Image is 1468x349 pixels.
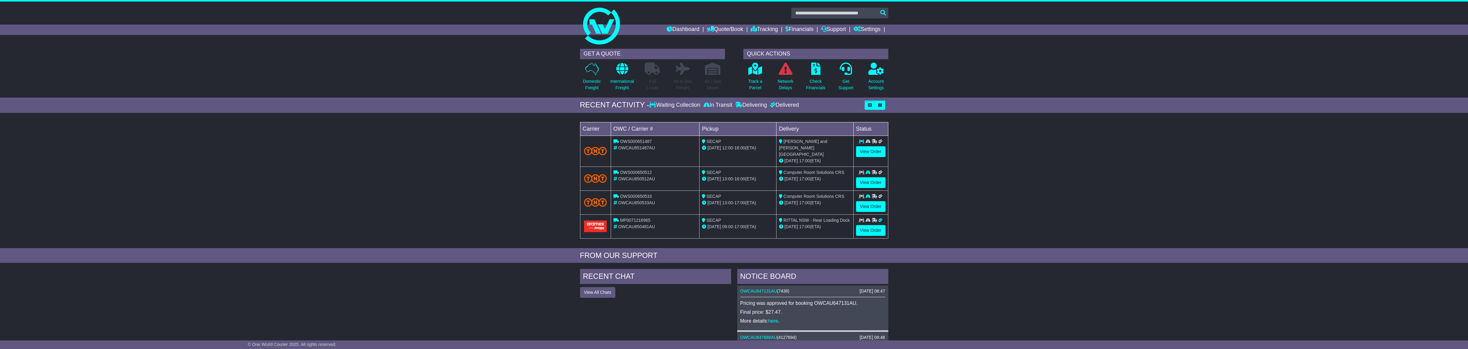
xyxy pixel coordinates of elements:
span: [DATE] [707,176,721,181]
p: Full Loads [645,78,660,91]
span: 13:00 [722,176,733,181]
div: (ETA) [779,176,851,182]
span: SECAP [707,194,721,199]
span: [DATE] [707,200,721,205]
div: RECENT ACTIVITY - [580,101,649,109]
td: Status [853,122,888,136]
span: 09:00 [722,224,733,229]
div: QUICK ACTIONS [743,49,888,59]
p: Air / Sea Depot [705,78,721,91]
p: Network Delays [777,78,793,91]
a: Quote/Book [707,25,743,35]
span: OWS000651487 [620,139,652,144]
span: 17:00 [799,176,810,181]
div: Delivered [769,102,799,109]
span: [DATE] [785,158,798,163]
a: View Order [856,146,886,157]
p: Get Support [838,78,853,91]
div: In Transit [702,102,734,109]
span: [DATE] [785,200,798,205]
div: ( ) [740,335,885,340]
img: Aramex.png [584,221,607,232]
a: AccountSettings [868,62,884,94]
span: 17:00 [734,200,745,205]
td: Carrier [580,122,611,136]
div: RECENT CHAT [580,269,731,286]
span: OWCAU651487AU [618,145,655,150]
a: View Order [856,225,886,236]
a: Support [821,25,846,35]
img: TNT_Domestic.png [584,174,607,182]
span: 16:00 [734,176,745,181]
span: 17:00 [799,200,810,205]
span: 17:00 [799,224,810,229]
p: Account Settings [868,78,884,91]
a: InternationalFreight [610,62,634,94]
span: 4127694 [778,335,795,340]
td: Pickup [699,122,777,136]
a: OWCAU647688AU [740,335,777,340]
p: Domestic Freight [583,78,601,91]
a: Track aParcel [748,62,763,94]
p: Check Financials [806,78,825,91]
div: (ETA) [779,200,851,206]
div: NOTICE BOARD [737,269,888,286]
p: Final price: $27.47. [740,309,885,315]
span: SECAP [707,139,721,144]
span: 17:00 [734,224,745,229]
div: GET A QUOTE [580,49,725,59]
a: View Order [856,201,886,212]
span: 12:00 [722,145,733,150]
p: More details: . [740,318,885,324]
a: View Order [856,177,886,188]
div: - (ETA) [702,200,774,206]
td: Delivery [776,122,853,136]
p: Track a Parcel [748,78,762,91]
span: OWCAU650533AU [618,200,655,205]
span: Computer Room Solutions CRS [784,170,844,175]
span: 16:00 [734,145,745,150]
div: Waiting Collection [649,102,702,109]
div: FROM OUR SUPPORT [580,251,888,260]
div: [DATE] 06:47 [859,289,885,294]
div: [DATE] 06:46 [859,335,885,340]
a: here [768,318,778,324]
span: [DATE] [707,224,721,229]
span: OWCAU650481AU [618,224,655,229]
span: Computer Room Solutions CRS [784,194,844,199]
a: Dashboard [667,25,699,35]
span: RITTAL NSW - Rear Loading Dock [784,218,850,223]
span: 7438 [778,289,788,293]
span: [DATE] [785,224,798,229]
a: DomesticFreight [582,62,601,94]
span: SECAP [707,170,721,175]
span: [DATE] [785,176,798,181]
span: OWCAU650512AU [618,176,655,181]
span: SECAP [707,218,721,223]
a: Tracking [751,25,778,35]
a: GetSupport [838,62,854,94]
button: View All Chats [580,287,615,298]
span: [PERSON_NAME] and [PERSON_NAME] [GEOGRAPHIC_DATA] [779,139,827,157]
a: Financials [785,25,813,35]
span: OWS000650512 [620,170,652,175]
div: Delivering [734,102,769,109]
img: TNT_Domestic.png [584,198,607,206]
a: NetworkDelays [777,62,793,94]
div: - (ETA) [702,224,774,230]
div: (ETA) [779,224,851,230]
p: Pricing was approved for booking OWCAU647131AU. [740,300,885,306]
span: OWS000650533 [620,194,652,199]
span: 13:00 [722,200,733,205]
a: OWCAU647131AU [740,289,777,293]
img: TNT_Domestic.png [584,147,607,155]
span: © One World Courier 2025. All rights reserved. [248,342,337,347]
a: Settings [854,25,881,35]
p: Air & Sea Freight [674,78,692,91]
span: [DATE] [707,145,721,150]
span: 17:00 [799,158,810,163]
span: MP0071216965 [620,218,650,223]
td: OWC / Carrier # [611,122,699,136]
p: International Freight [610,78,634,91]
div: - (ETA) [702,145,774,151]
